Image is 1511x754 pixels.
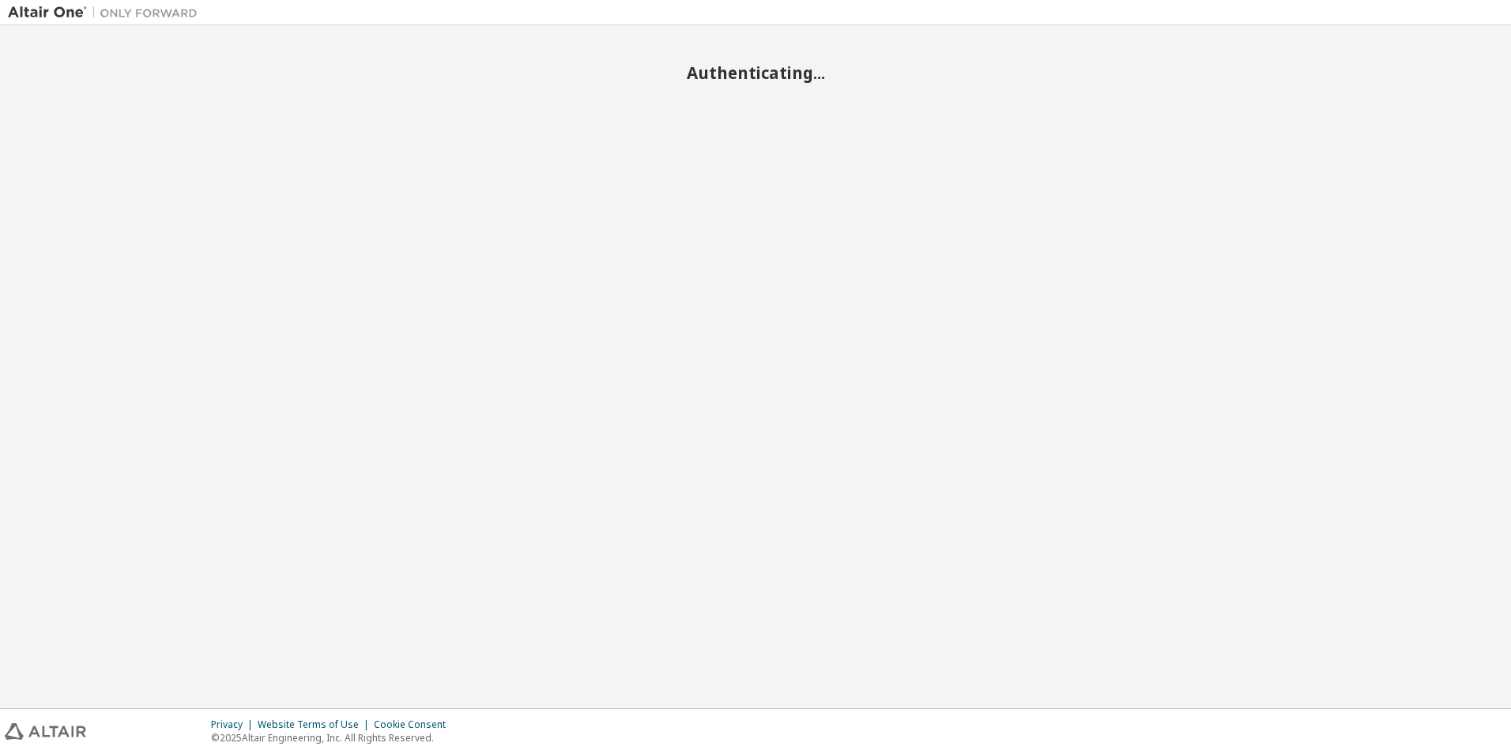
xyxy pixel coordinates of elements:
img: altair_logo.svg [5,723,86,740]
div: Cookie Consent [374,718,455,731]
p: © 2025 Altair Engineering, Inc. All Rights Reserved. [211,731,455,745]
div: Privacy [211,718,258,731]
h2: Authenticating... [8,62,1503,83]
div: Website Terms of Use [258,718,374,731]
img: Altair One [8,5,205,21]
